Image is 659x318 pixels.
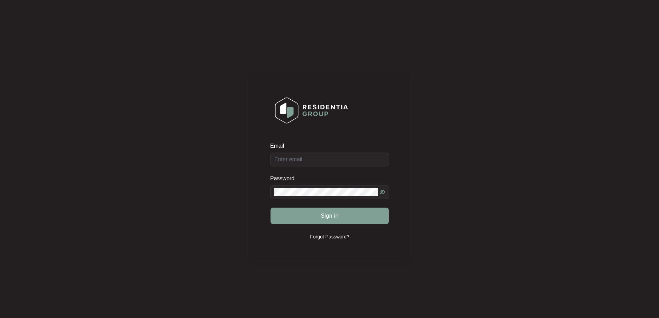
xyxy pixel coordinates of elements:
[270,175,300,182] label: Password
[270,153,389,166] input: Email
[379,189,385,195] span: eye-invisible
[274,188,378,196] input: Password
[271,93,353,128] img: Login Logo
[270,143,289,149] label: Email
[310,233,349,240] p: Forgot Password?
[271,208,389,224] button: Sign in
[321,212,339,220] span: Sign in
